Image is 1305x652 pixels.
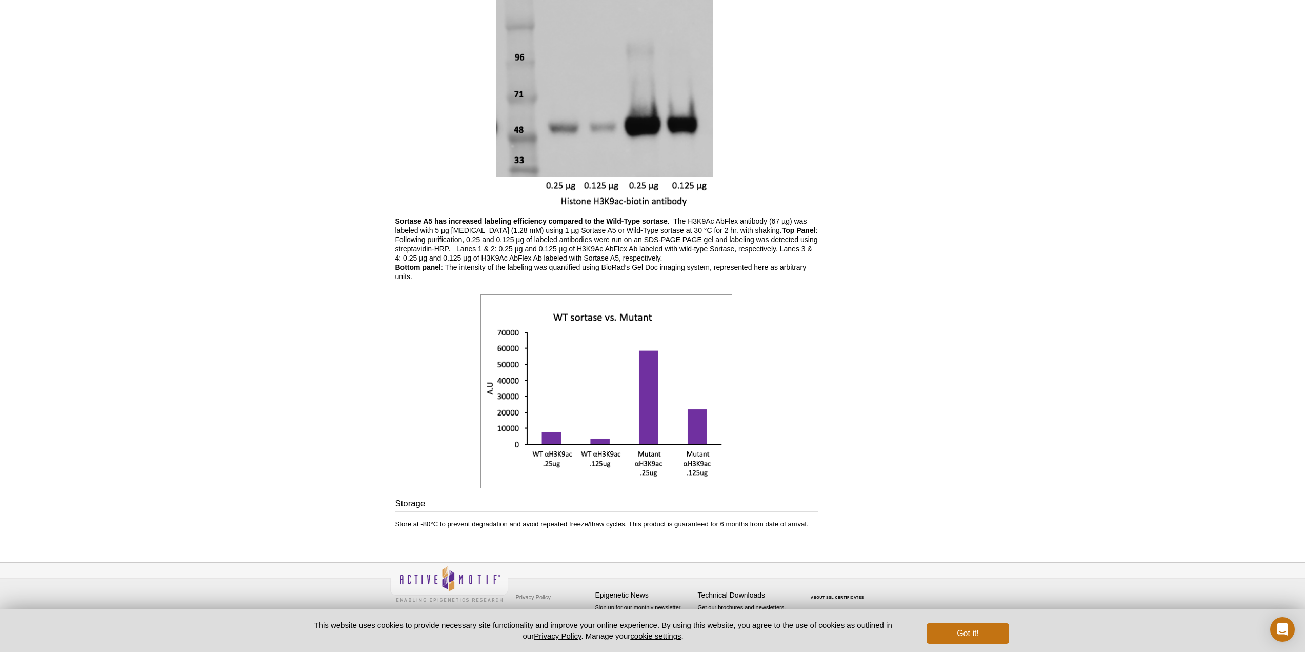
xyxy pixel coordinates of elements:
[595,591,693,600] h4: Epigenetic News
[395,498,818,512] h3: Storage
[927,623,1009,644] button: Got it!
[1270,617,1295,642] div: Open Intercom Messenger
[800,581,877,603] table: Click to Verify - This site chose Symantec SSL for secure e-commerce and confidential communicati...
[513,589,553,605] a: Privacy Policy
[534,631,581,640] a: Privacy Policy
[395,520,818,529] p: Store at -80°C to prevent degradation and avoid repeated freeze/thaw cycles. This product is guar...
[296,620,910,641] p: This website uses cookies to provide necessary site functionality and improve your online experie...
[595,603,693,638] p: Sign up for our monthly newsletter highlighting recent publications in the field of epigenetics.
[698,591,795,600] h4: Technical Downloads
[811,596,864,599] a: ABOUT SSL CERTIFICATES
[513,605,567,620] a: Terms & Conditions
[395,263,441,271] strong: Bottom panel
[782,226,816,234] strong: Top Panel
[390,563,508,604] img: Active Motif,
[698,603,795,629] p: Get our brochures and newsletters, or request them by mail.
[630,631,681,640] button: cookie settings
[395,216,818,281] p: . The H3K9Ac AbFlex antibody (67 µg) was labeled with 5 µg [MEDICAL_DATA] (1.28 mM) using 1 µg So...
[395,217,668,225] b: Sortase A5 has increased labeling efficiency compared to the Wild-Type sortase
[480,294,732,488] img: Recombinant Sortase A5 protein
